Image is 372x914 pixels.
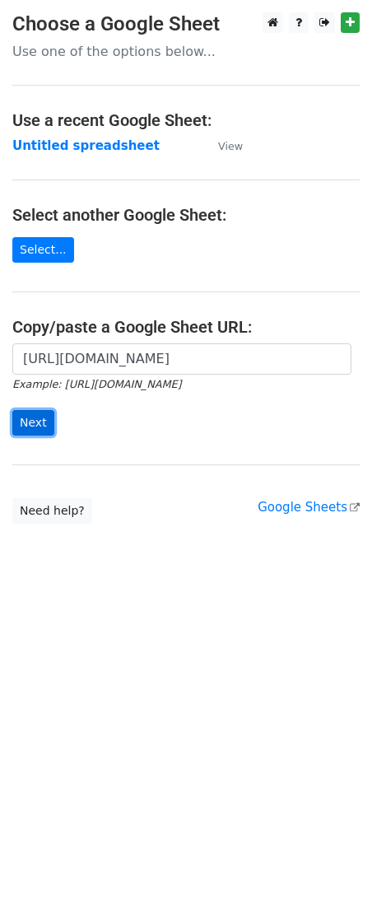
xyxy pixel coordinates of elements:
a: Select... [12,237,74,263]
h4: Copy/paste a Google Sheet URL: [12,317,360,337]
iframe: Chat Widget [290,835,372,914]
h3: Choose a Google Sheet [12,12,360,36]
small: Example: [URL][DOMAIN_NAME] [12,378,181,390]
p: Use one of the options below... [12,43,360,60]
h4: Select another Google Sheet: [12,205,360,225]
a: Google Sheets [258,500,360,515]
h4: Use a recent Google Sheet: [12,110,360,130]
a: View [202,138,243,153]
a: Untitled spreadsheet [12,138,160,153]
a: Need help? [12,498,92,524]
input: Paste your Google Sheet URL here [12,343,351,375]
small: View [218,140,243,152]
input: Next [12,410,54,436]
